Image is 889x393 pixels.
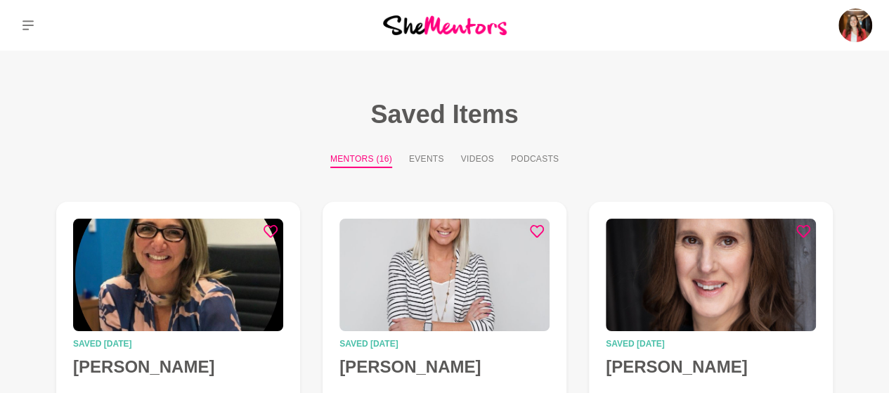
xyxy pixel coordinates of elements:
button: Videos [461,153,494,168]
time: Saved [DATE] [73,340,283,348]
h4: [PERSON_NAME] [339,356,550,378]
time: Saved [DATE] [339,340,550,348]
img: Carolina Portugal [838,8,872,42]
img: Julia Ridout [606,219,816,331]
button: Mentors (16) [330,153,392,168]
h4: [PERSON_NAME] [73,356,283,378]
img: Hayley Scott [339,219,550,331]
button: Podcasts [511,153,559,168]
button: Events [409,153,444,168]
img: Kate Vertsonis [73,219,283,331]
time: Saved [DATE] [606,340,816,348]
img: She Mentors Logo [383,15,507,34]
h1: Saved Items [22,98,867,130]
h4: [PERSON_NAME] [606,356,816,378]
